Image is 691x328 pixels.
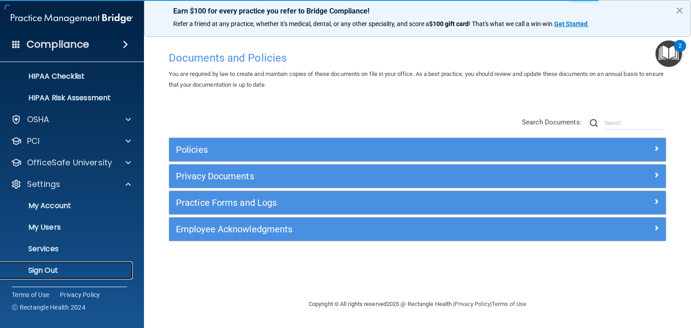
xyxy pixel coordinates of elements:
[11,157,131,168] a: OfficeSafe University
[6,201,129,210] p: My Account
[176,224,535,234] h5: Employee Acknowledgments
[469,20,554,27] span: ! That's what we call a win-win.
[27,179,60,190] p: Settings
[11,179,131,190] a: Settings
[27,38,89,51] h4: Compliance
[11,9,133,27] img: PMB logo
[169,71,664,88] span: You are required by law to create and maintain copies of these documents on file in your office. ...
[176,222,659,236] a: Employee Acknowledgments
[492,301,526,307] a: Terms of Use
[11,114,131,125] a: OSHA
[590,119,598,127] img: ic-search.3b580494.png
[6,223,129,232] p: My Users
[522,118,582,126] span: Search Documents:
[6,72,129,81] p: HIPAA Checklist
[176,142,659,157] a: Policies
[454,301,490,307] a: Privacy Policy
[176,198,535,208] h5: Practice Forms and Logs
[12,290,49,299] a: Terms of Use
[173,20,429,27] span: Refer a friend at any practice, whether it's medical, dental, or any other speciality, and score a
[12,303,85,312] span: Ⓒ Rectangle Health 2024
[554,20,589,27] a: Get Started
[169,52,666,64] h4: Documents and Policies
[605,116,666,130] input: Search
[678,46,682,58] div: 2
[429,20,469,27] strong: $100 gift card
[6,244,129,253] p: Services
[655,40,682,67] button: Open Resource Center, 2 new notifications
[27,136,40,146] p: PCI
[176,145,535,155] h5: Policies
[173,7,662,15] p: Earn $100 for every practice you refer to Bridge Compliance!
[253,290,582,319] div: Copyright © All rights reserved 2025 @ Rectangle Health | |
[176,195,659,210] a: Practice Forms and Logs
[27,157,112,168] p: OfficeSafe University
[176,171,535,181] h5: Privacy Documents
[6,266,129,275] p: Sign Out
[60,290,100,299] a: Privacy Policy
[27,114,49,125] p: OSHA
[554,20,588,27] strong: Get Started
[6,93,129,102] p: HIPAA Risk Assessment
[675,3,684,18] button: Close
[176,169,659,183] a: Privacy Documents
[11,136,131,146] a: PCI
